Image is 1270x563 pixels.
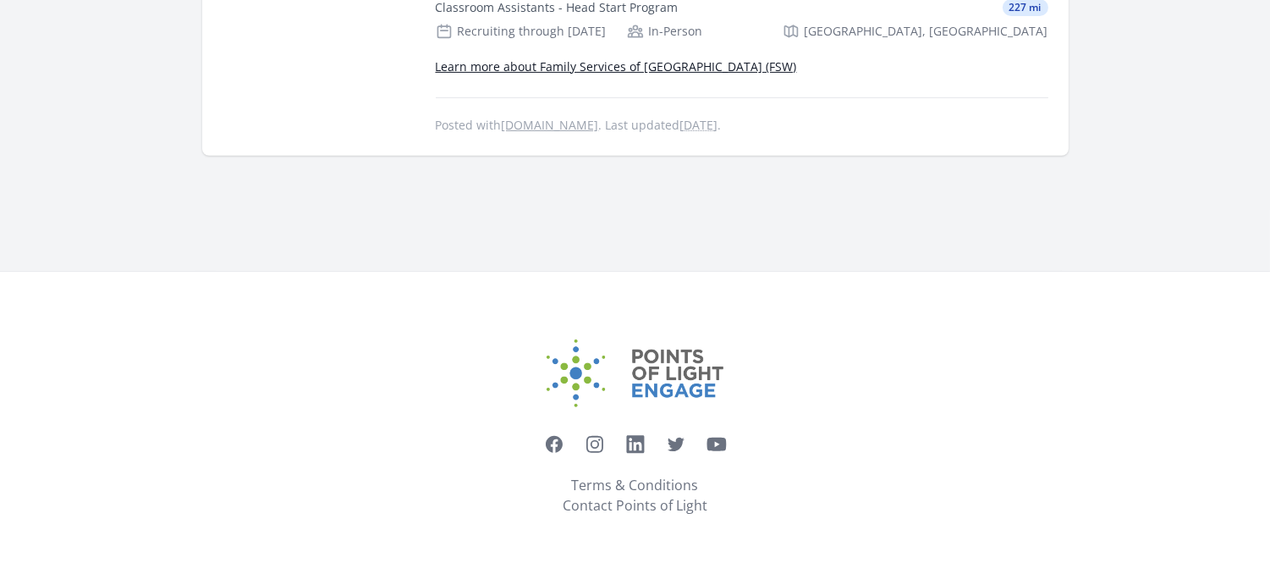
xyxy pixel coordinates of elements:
div: In-Person [627,23,703,40]
a: [DOMAIN_NAME] [502,117,599,133]
a: Terms & Conditions [572,475,699,495]
div: Recruiting through [DATE] [436,23,607,40]
a: Contact Points of Light [563,495,707,516]
abbr: Wed, Jul 23, 2025 9:52 PM [680,117,718,133]
img: Points of Light Engage [547,339,724,407]
span: [GEOGRAPHIC_DATA], [GEOGRAPHIC_DATA] [805,23,1048,40]
p: Posted with . Last updated . [436,119,1048,132]
a: Learn more about Family Services of [GEOGRAPHIC_DATA] (FSW) [436,58,797,75]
